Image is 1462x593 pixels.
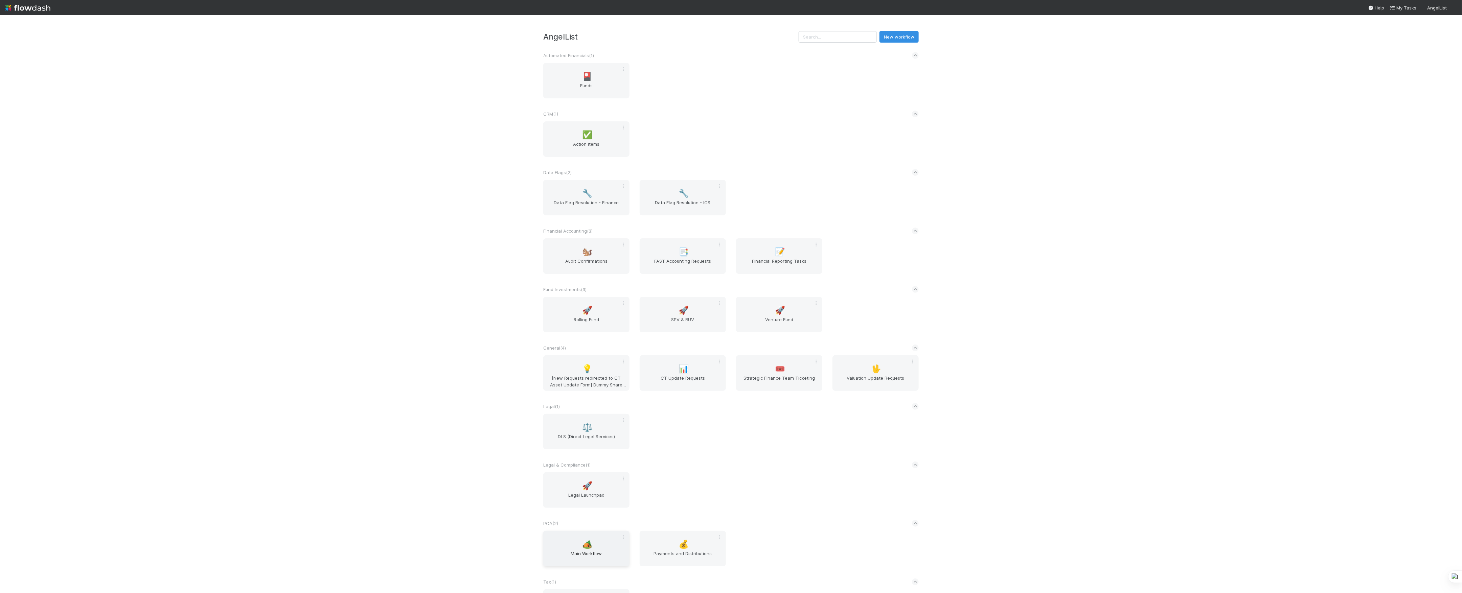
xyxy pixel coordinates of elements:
a: 🚀Venture Fund [736,297,822,332]
span: SPV & RUV [642,316,723,330]
span: Funds [546,82,627,96]
span: Strategic Finance Team Ticketing [739,375,820,388]
span: Legal & Compliance ( 1 ) [543,462,591,468]
a: 🎴Funds [543,63,630,98]
span: AngelList [1427,5,1447,10]
span: 🎴 [582,72,593,81]
span: FAST Accounting Requests [642,258,723,271]
a: 🚀Rolling Fund [543,297,630,332]
img: logo-inverted-e16ddd16eac7371096b0.svg [5,2,50,14]
h3: AngelList [543,32,799,41]
a: 🔧Data Flag Resolution - IOS [640,180,726,215]
span: Data Flag Resolution - IOS [642,199,723,213]
span: PCA ( 2 ) [543,521,558,526]
a: 💰Payments and Distributions [640,531,726,566]
span: Financial Reporting Tasks [739,258,820,271]
a: 🚀Legal Launchpad [543,472,630,508]
a: ⚖️DLS (Direct Legal Services) [543,414,630,449]
span: ✅ [582,131,593,139]
a: ✅Action Items [543,121,630,157]
a: 📊CT Update Requests [640,355,726,391]
span: 🎟️ [775,364,785,373]
div: Help [1368,4,1385,11]
span: Main Workflow [546,550,627,564]
span: Legal Launchpad [546,492,627,505]
span: My Tasks [1390,5,1417,10]
span: Action Items [546,141,627,154]
a: My Tasks [1390,4,1417,11]
span: 🖖 [872,364,882,373]
span: Legal ( 1 ) [543,404,560,409]
span: 🏕️ [582,540,593,549]
a: 📑FAST Accounting Requests [640,238,726,274]
input: Search... [799,31,877,43]
a: 📝Financial Reporting Tasks [736,238,822,274]
span: 🔧 [679,189,689,198]
span: Tax ( 1 ) [543,579,556,585]
img: avatar_b6a6ccf4-6160-40f7-90da-56c3221167ae.png [1450,5,1457,11]
a: 🔧Data Flag Resolution - Finance [543,180,630,215]
span: CT Update Requests [642,375,723,388]
span: General ( 4 ) [543,345,566,351]
span: 📝 [775,247,785,256]
a: 🚀SPV & RUV [640,297,726,332]
span: [New Requests redirected to CT Asset Update Form] Dummy Share Backlog Cleanup [546,375,627,388]
span: Financial Accounting ( 3 ) [543,228,593,234]
a: 🐿️Audit Confirmations [543,238,630,274]
span: Fund Investments ( 3 ) [543,287,587,292]
span: 🚀 [775,306,785,315]
span: Audit Confirmations [546,258,627,271]
span: Payments and Distributions [642,550,723,564]
span: Valuation Update Requests [835,375,916,388]
span: Data Flag Resolution - Finance [546,199,627,213]
button: New workflow [880,31,919,43]
span: Venture Fund [739,316,820,330]
span: ⚖️ [582,423,593,432]
a: 🖖Valuation Update Requests [832,355,919,391]
span: 🚀 [582,306,593,315]
a: 💡[New Requests redirected to CT Asset Update Form] Dummy Share Backlog Cleanup [543,355,630,391]
a: 🎟️Strategic Finance Team Ticketing [736,355,822,391]
span: 📊 [679,364,689,373]
a: 🏕️Main Workflow [543,531,630,566]
span: 💰 [679,540,689,549]
span: 🚀 [679,306,689,315]
span: 🚀 [582,481,593,490]
span: 🐿️ [582,247,593,256]
span: 💡 [582,364,593,373]
span: DLS (Direct Legal Services) [546,433,627,447]
span: CRM ( 1 ) [543,111,558,117]
span: 📑 [679,247,689,256]
span: 🔧 [582,189,593,198]
span: Data Flags ( 2 ) [543,170,572,175]
span: Rolling Fund [546,316,627,330]
span: Automated Financials ( 1 ) [543,53,594,58]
